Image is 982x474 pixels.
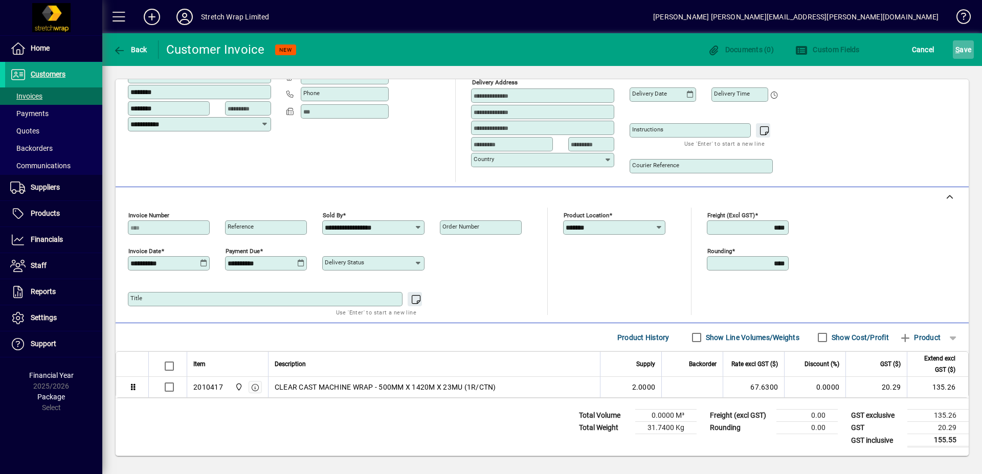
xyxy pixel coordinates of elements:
[5,87,102,105] a: Invoices
[31,70,65,78] span: Customers
[275,358,306,370] span: Description
[31,44,50,52] span: Home
[907,434,969,447] td: 155.55
[136,8,168,26] button: Add
[653,9,939,25] div: [PERSON_NAME] [PERSON_NAME][EMAIL_ADDRESS][PERSON_NAME][DOMAIN_NAME]
[10,162,71,170] span: Communications
[632,126,663,133] mat-label: Instructions
[955,46,959,54] span: S
[899,329,941,346] span: Product
[793,40,862,59] button: Custom Fields
[907,422,969,434] td: 20.29
[617,329,669,346] span: Product History
[10,144,53,152] span: Backorders
[31,287,56,296] span: Reports
[5,279,102,305] a: Reports
[323,212,343,219] mat-label: Sold by
[845,377,907,397] td: 20.29
[880,358,901,370] span: GST ($)
[5,140,102,157] a: Backorders
[5,122,102,140] a: Quotes
[909,40,937,59] button: Cancel
[130,295,142,302] mat-label: Title
[632,162,679,169] mat-label: Courier Reference
[574,410,635,422] td: Total Volume
[729,382,778,392] div: 67.6300
[31,183,60,191] span: Suppliers
[5,157,102,174] a: Communications
[632,382,656,392] span: 2.0000
[5,175,102,200] a: Suppliers
[704,332,799,343] label: Show Line Volumes/Weights
[110,40,150,59] button: Back
[635,410,697,422] td: 0.0000 M³
[193,358,206,370] span: Item
[953,40,974,59] button: Save
[805,358,839,370] span: Discount (%)
[846,434,907,447] td: GST inclusive
[31,235,63,243] span: Financials
[5,227,102,253] a: Financials
[846,410,907,422] td: GST exclusive
[31,261,47,269] span: Staff
[201,9,270,25] div: Stretch Wrap Limited
[913,353,955,375] span: Extend excl GST ($)
[325,259,364,266] mat-label: Delivery status
[303,89,320,97] mat-label: Phone
[705,410,776,422] td: Freight (excl GST)
[10,92,42,100] span: Invoices
[707,247,732,255] mat-label: Rounding
[193,382,223,392] div: 2010417
[5,253,102,279] a: Staff
[784,377,845,397] td: 0.0000
[474,155,494,163] mat-label: Country
[37,393,65,401] span: Package
[635,422,697,434] td: 31.7400 Kg
[31,313,57,322] span: Settings
[830,332,889,343] label: Show Cost/Profit
[731,358,778,370] span: Rate excl GST ($)
[705,422,776,434] td: Rounding
[275,382,496,392] span: CLEAR CAST MACHINE WRAP - 500MM X 1420M X 23MU (1R/CTN)
[5,305,102,331] a: Settings
[894,328,946,347] button: Product
[707,46,774,54] span: Documents (0)
[707,212,755,219] mat-label: Freight (excl GST)
[442,223,479,230] mat-label: Order number
[636,358,655,370] span: Supply
[776,422,838,434] td: 0.00
[10,109,49,118] span: Payments
[128,247,161,255] mat-label: Invoice date
[29,371,74,379] span: Financial Year
[955,41,971,58] span: ave
[102,40,159,59] app-page-header-button: Back
[795,46,860,54] span: Custom Fields
[31,340,56,348] span: Support
[564,212,609,219] mat-label: Product location
[632,90,667,97] mat-label: Delivery date
[5,36,102,61] a: Home
[31,209,60,217] span: Products
[228,223,254,230] mat-label: Reference
[613,328,674,347] button: Product History
[912,41,934,58] span: Cancel
[5,105,102,122] a: Payments
[113,46,147,54] span: Back
[128,212,169,219] mat-label: Invoice number
[226,247,260,255] mat-label: Payment due
[714,90,750,97] mat-label: Delivery time
[574,422,635,434] td: Total Weight
[689,358,717,370] span: Backorder
[5,201,102,227] a: Products
[705,40,776,59] button: Documents (0)
[10,127,39,135] span: Quotes
[949,2,969,35] a: Knowledge Base
[684,138,765,149] mat-hint: Use 'Enter' to start a new line
[279,47,292,53] span: NEW
[776,410,838,422] td: 0.00
[232,381,244,393] span: SWL-AKL
[907,377,968,397] td: 135.26
[907,410,969,422] td: 135.26
[168,8,201,26] button: Profile
[5,331,102,357] a: Support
